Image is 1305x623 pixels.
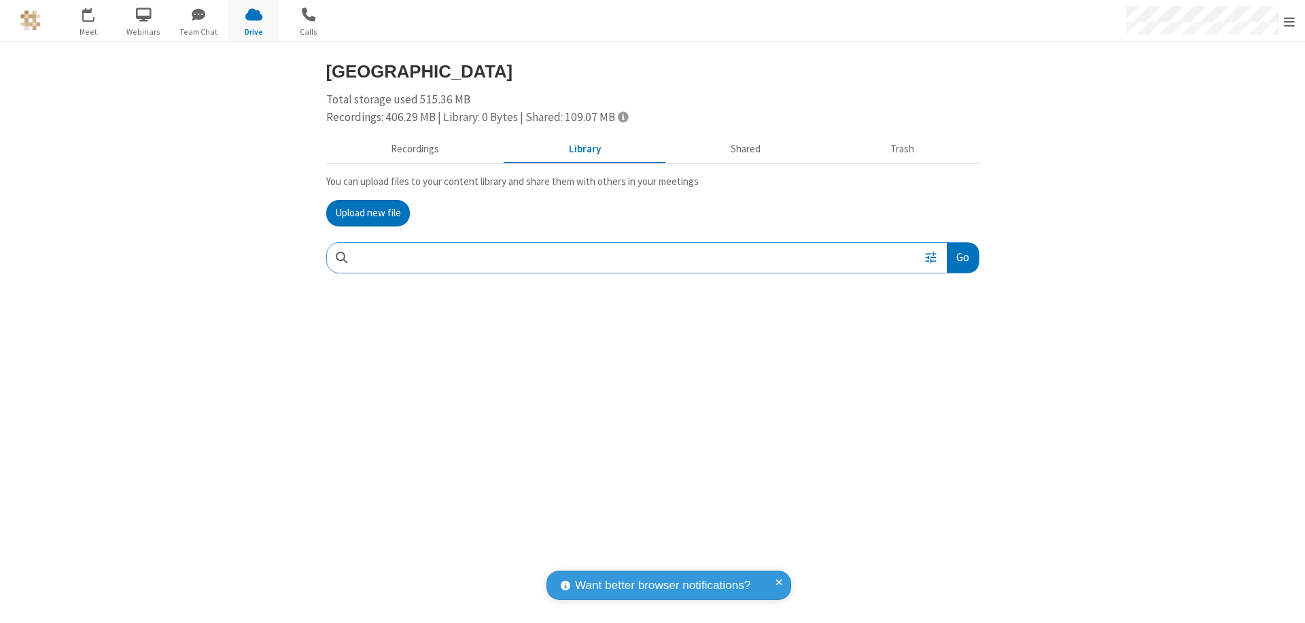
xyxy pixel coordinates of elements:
[575,577,750,594] span: Want better browser notifications?
[20,10,41,31] img: QA Selenium DO NOT DELETE OR CHANGE
[326,91,979,126] div: Total storage used 515.36 MB
[618,111,628,122] span: Totals displayed include files that have been moved to the trash.
[947,243,978,273] button: Go
[326,137,504,163] button: Recorded meetings
[92,7,101,18] div: 1
[326,174,979,190] p: You can upload files to your content library and share them with others in your meetings
[326,62,979,81] h3: [GEOGRAPHIC_DATA]
[826,137,979,163] button: Trash
[228,26,279,38] span: Drive
[326,200,410,227] button: Upload new file
[283,26,334,38] span: Calls
[326,109,979,127] div: Recordings: 406.29 MB | Library: 0 Bytes | Shared: 109.07 MB
[666,137,826,163] button: Shared during meetings
[173,26,224,38] span: Team Chat
[63,26,114,38] span: Meet
[504,137,666,163] button: Content library
[118,26,169,38] span: Webinars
